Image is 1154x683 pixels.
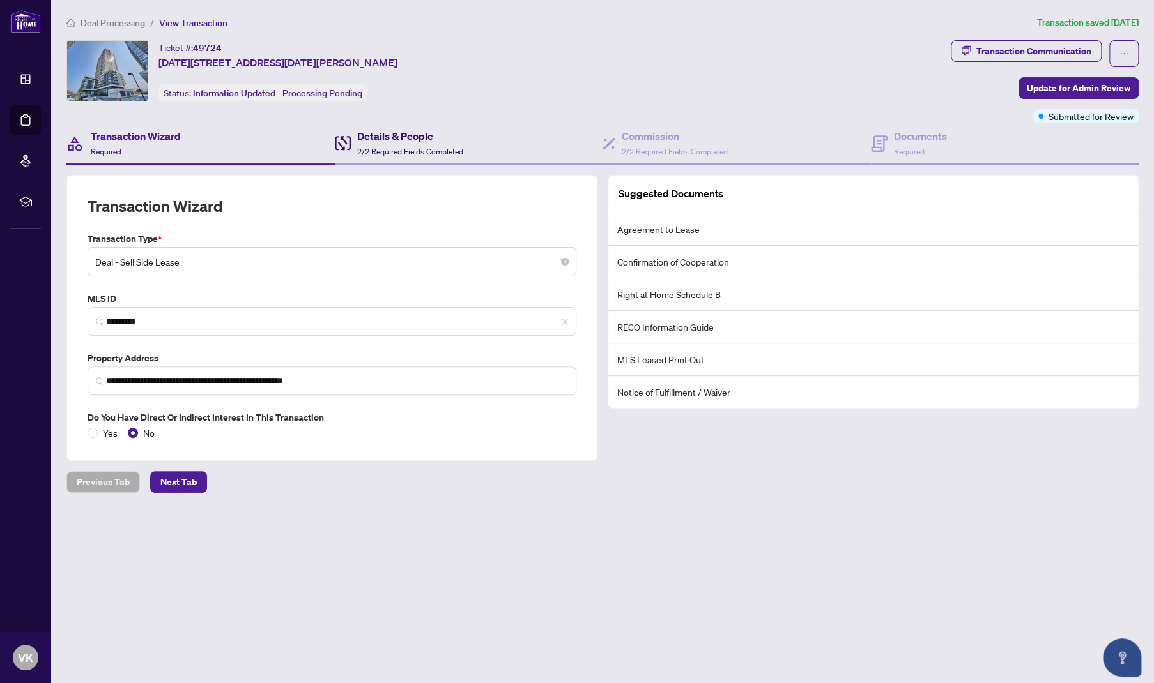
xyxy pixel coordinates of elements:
[976,41,1091,61] div: Transaction Communication
[95,250,569,274] span: Deal - Sell Side Lease
[193,87,362,99] span: Information Updated - Processing Pending
[608,376,1138,408] li: Notice of Fulfillment / Waiver
[1119,49,1128,58] span: ellipsis
[561,318,569,326] span: close
[66,19,75,27] span: home
[622,147,728,156] span: 2/2 Required Fields Completed
[150,471,207,493] button: Next Tab
[1037,15,1139,30] article: Transaction saved [DATE]
[88,196,222,216] h2: Transaction Wizard
[608,343,1138,376] li: MLS Leased Print Out
[608,246,1138,278] li: Confirmation of Cooperation
[96,318,104,326] img: search_icon
[67,41,148,101] img: IMG-E12353453_1.jpg
[91,128,181,144] h4: Transaction Wizard
[158,55,397,70] span: [DATE][STREET_ADDRESS][DATE][PERSON_NAME]
[894,147,925,156] span: Required
[158,84,367,101] div: Status:
[608,213,1138,246] li: Agreement to Lease
[193,42,222,54] span: 49724
[18,649,33,666] span: VK
[88,351,576,365] label: Property Address
[561,258,569,266] span: close-circle
[158,40,222,55] div: Ticket #:
[138,426,160,440] span: No
[1019,77,1139,99] button: Update for Admin Review
[150,15,154,30] li: /
[66,471,140,493] button: Previous Tab
[357,128,463,144] h4: Details & People
[10,10,41,33] img: logo
[894,128,947,144] h4: Documents
[160,472,197,492] span: Next Tab
[608,278,1138,311] li: Right at Home Schedule B
[619,186,723,202] article: Suggested Documents
[96,377,104,385] img: search_icon
[81,17,145,29] span: Deal Processing
[88,292,576,306] label: MLS ID
[98,426,123,440] span: Yes
[608,311,1138,343] li: RECO Information Guide
[91,147,121,156] span: Required
[88,232,576,246] label: Transaction Type
[951,40,1102,62] button: Transaction Communication
[622,128,728,144] h4: Commission
[1027,78,1130,98] span: Update for Admin Review
[1049,109,1134,123] span: Submitted for Review
[357,147,463,156] span: 2/2 Required Fields Completed
[1103,638,1141,677] button: Open asap
[159,17,227,29] span: View Transaction
[88,410,576,424] label: Do you have direct or indirect interest in this transaction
